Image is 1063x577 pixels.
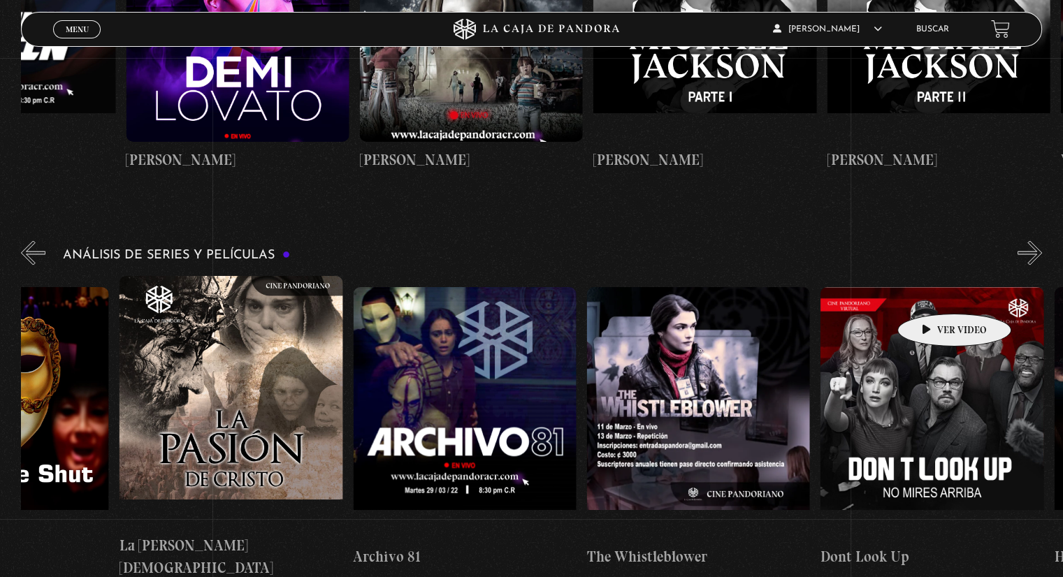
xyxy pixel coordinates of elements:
[1018,240,1042,265] button: Next
[126,149,349,171] h4: [PERSON_NAME]
[587,545,810,567] h4: The Whistleblower
[66,25,89,34] span: Menu
[827,149,1050,171] h4: [PERSON_NAME]
[916,25,949,34] a: Buscar
[61,36,94,46] span: Cerrar
[21,240,45,265] button: Previous
[991,20,1010,38] a: View your shopping cart
[63,248,290,261] h3: Análisis de series y películas
[354,545,577,567] h4: Archivo 81
[593,149,816,171] h4: [PERSON_NAME]
[773,25,882,34] span: [PERSON_NAME]
[360,149,583,171] h4: [PERSON_NAME]
[820,545,1043,567] h4: Dont Look Up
